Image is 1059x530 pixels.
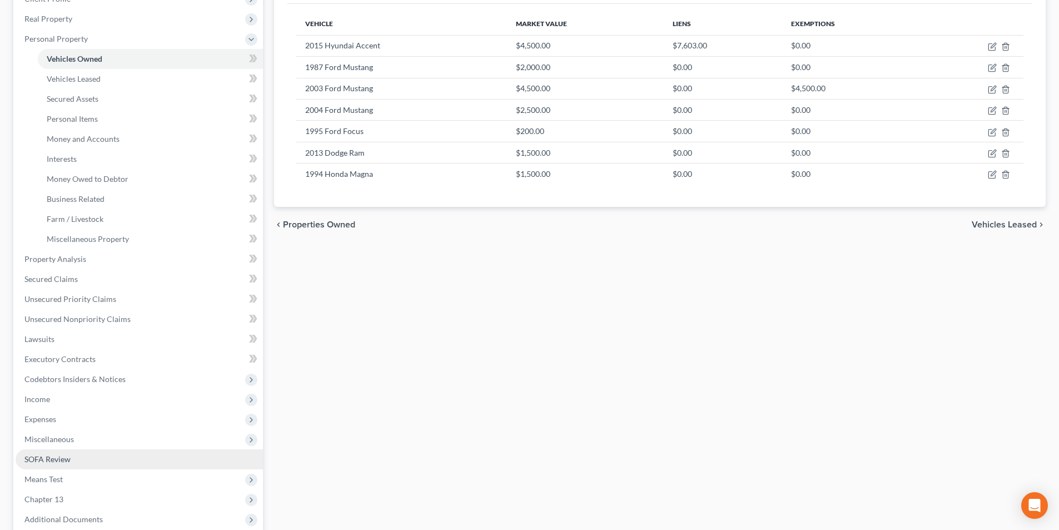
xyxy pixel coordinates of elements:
a: Secured Assets [38,89,263,109]
span: Additional Documents [24,514,103,524]
td: 1987 Ford Mustang [296,57,507,78]
span: Vehicles Leased [47,74,101,83]
span: Business Related [47,194,105,204]
td: 2003 Ford Mustang [296,78,507,99]
td: $0.00 [664,57,782,78]
span: Personal Property [24,34,88,43]
span: Interests [47,154,77,164]
span: Codebtors Insiders & Notices [24,374,126,384]
td: $4,500.00 [507,35,664,56]
th: Exemptions [782,13,922,35]
td: $7,603.00 [664,35,782,56]
span: Lawsuits [24,334,54,344]
td: $0.00 [782,35,922,56]
a: Secured Claims [16,269,263,289]
span: Unsecured Priority Claims [24,294,116,304]
a: Miscellaneous Property [38,229,263,249]
span: Miscellaneous [24,434,74,444]
span: Income [24,394,50,404]
td: $2,000.00 [507,57,664,78]
span: Farm / Livestock [47,214,103,224]
a: Unsecured Nonpriority Claims [16,309,263,329]
td: $0.00 [782,57,922,78]
td: $0.00 [664,164,782,185]
a: Vehicles Leased [38,69,263,89]
a: Money Owed to Debtor [38,169,263,189]
button: Vehicles Leased chevron_right [972,220,1046,229]
div: Open Intercom Messenger [1021,492,1048,519]
a: SOFA Review [16,449,263,469]
span: Money Owed to Debtor [47,174,128,184]
span: Personal Items [47,114,98,123]
span: Property Analysis [24,254,86,264]
button: chevron_left Properties Owned [274,220,355,229]
a: Business Related [38,189,263,209]
span: Unsecured Nonpriority Claims [24,314,131,324]
a: Interests [38,149,263,169]
td: 2004 Ford Mustang [296,99,507,120]
span: Properties Owned [283,220,355,229]
td: $0.00 [782,164,922,185]
td: 2013 Dodge Ram [296,142,507,163]
span: Expenses [24,414,56,424]
a: Vehicles Owned [38,49,263,69]
td: 1995 Ford Focus [296,121,507,142]
a: Executory Contracts [16,349,263,369]
span: Real Property [24,14,72,23]
td: $4,500.00 [782,78,922,99]
span: Chapter 13 [24,494,63,504]
span: Money and Accounts [47,134,120,143]
span: SOFA Review [24,454,71,464]
span: Vehicles Owned [47,54,102,63]
td: $0.00 [782,142,922,163]
td: $1,500.00 [507,164,664,185]
th: Liens [664,13,782,35]
i: chevron_right [1037,220,1046,229]
td: $2,500.00 [507,99,664,120]
a: Lawsuits [16,329,263,349]
a: Property Analysis [16,249,263,269]
th: Market Value [507,13,664,35]
span: Secured Claims [24,274,78,284]
td: $0.00 [782,99,922,120]
a: Farm / Livestock [38,209,263,229]
td: 1994 Honda Magna [296,164,507,185]
span: Vehicles Leased [972,220,1037,229]
td: $1,500.00 [507,142,664,163]
td: $0.00 [664,142,782,163]
th: Vehicle [296,13,507,35]
span: Miscellaneous Property [47,234,129,244]
td: $0.00 [664,78,782,99]
a: Unsecured Priority Claims [16,289,263,309]
a: Money and Accounts [38,129,263,149]
span: Secured Assets [47,94,98,103]
td: $0.00 [664,121,782,142]
td: $4,500.00 [507,78,664,99]
span: Means Test [24,474,63,484]
span: Executory Contracts [24,354,96,364]
td: $200.00 [507,121,664,142]
a: Personal Items [38,109,263,129]
td: 2015 Hyundai Accent [296,35,507,56]
i: chevron_left [274,220,283,229]
td: $0.00 [782,121,922,142]
td: $0.00 [664,99,782,120]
